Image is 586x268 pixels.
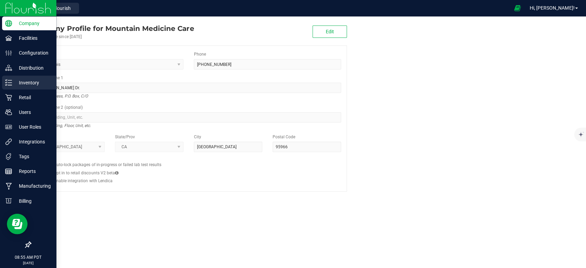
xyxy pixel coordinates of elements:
[54,170,118,176] label: Opt in to retail discounts V2 beta
[12,152,53,160] p: Tags
[12,108,53,116] p: Users
[5,153,12,160] inline-svg: Tags
[5,123,12,130] inline-svg: User Roles
[7,213,27,234] iframe: Resource center
[5,94,12,101] inline-svg: Retail
[115,133,135,140] label: State/Prov
[193,59,340,69] input: (123) 456-7890
[12,34,53,42] p: Facilities
[5,138,12,145] inline-svg: Integrations
[193,141,262,152] input: City
[5,182,12,189] inline-svg: Manufacturing
[5,20,12,27] inline-svg: Company
[12,137,53,145] p: Integrations
[5,49,12,56] inline-svg: Configuration
[5,79,12,86] inline-svg: Inventory
[36,82,340,93] input: Address
[12,182,53,190] p: Manufacturing
[312,25,346,38] button: Edit
[36,92,88,100] i: Street address, P.O. Box, C/O
[193,51,205,57] label: Phone
[12,196,53,205] p: Billing
[36,104,82,110] label: Address Line 2 (optional)
[12,123,53,131] p: User Roles
[508,1,524,15] span: Open Ecommerce Menu
[54,161,161,167] label: Auto-lock packages of in-progress or failed lab test results
[5,197,12,204] inline-svg: Billing
[193,133,200,140] label: City
[12,49,53,57] p: Configuration
[12,19,53,27] p: Company
[272,133,295,140] label: Postal Code
[36,112,340,122] input: Suite, Building, Unit, etc.
[325,29,333,34] span: Edit
[36,121,91,129] i: Suite, Building, Floor, Unit, etc.
[5,108,12,115] inline-svg: Users
[12,78,53,86] p: Inventory
[36,157,340,161] h2: Configs
[30,23,194,34] div: Mountain Medicine Care
[54,177,112,184] label: Enable integration with Lendica
[5,167,12,174] inline-svg: Reports
[5,64,12,71] inline-svg: Distribution
[30,34,194,40] div: Account active since [DATE]
[12,93,53,101] p: Retail
[12,63,53,72] p: Distribution
[272,141,340,152] input: Postal Code
[5,35,12,42] inline-svg: Facilities
[528,5,573,11] span: Hi, [PERSON_NAME]!
[12,167,53,175] p: Reports
[3,260,53,265] p: [DATE]
[3,254,53,260] p: 08:55 AM PDT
